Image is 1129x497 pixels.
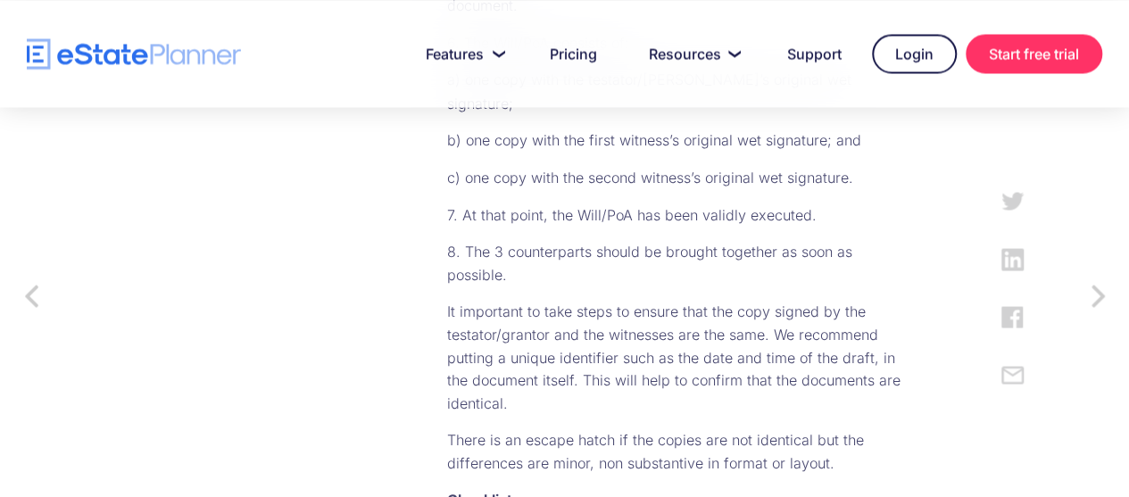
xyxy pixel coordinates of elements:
a: Features [404,36,519,71]
a: Support [766,36,863,71]
a: Login [872,34,957,73]
p: There is an escape hatch if the copies are not identical but the differences are minor, non subst... [447,428,904,474]
a: Pricing [528,36,618,71]
p: 7. At that point, the Will/PoA has been validly executed. [447,203,904,227]
a: home [27,38,241,70]
p: 8. The 3 counterparts should be brought together as soon as possible. [447,240,904,286]
a: Resources [627,36,757,71]
a: Start free trial [966,34,1102,73]
p: c) one copy with the second witness’s original wet signature. [447,166,904,189]
p: b) one copy with the first witness’s original wet signature; and [447,128,904,152]
p: It important to take steps to ensure that the copy signed by the testator/grantor and the witness... [447,300,904,414]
